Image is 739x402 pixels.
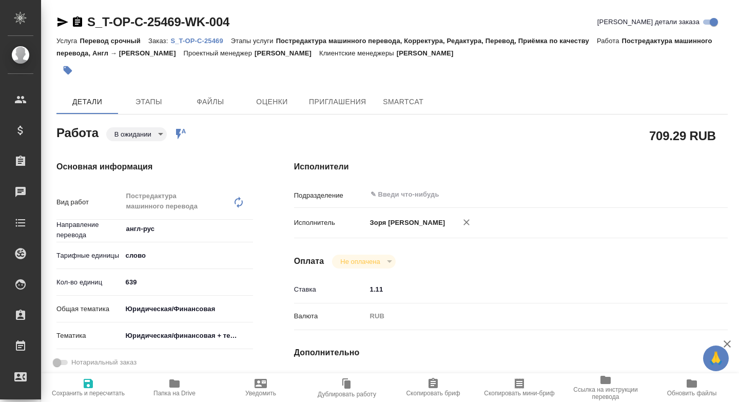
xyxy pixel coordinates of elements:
[52,390,125,397] span: Сохранить и пересчитать
[649,127,716,144] h2: 709.29 RUB
[186,95,235,108] span: Файлы
[686,194,688,196] button: Open
[245,390,276,397] span: Уведомить
[56,197,122,207] p: Вид работ
[184,49,255,57] p: Проектный менеджер
[56,251,122,261] p: Тарифные единицы
[170,37,230,45] p: S_T-OP-C-25469
[56,220,122,240] p: Направление перевода
[56,59,79,82] button: Добавить тэг
[56,161,253,173] h4: Основная информация
[170,36,230,45] a: S_T-OP-C-25469
[153,390,196,397] span: Папка на Drive
[703,346,729,371] button: 🙏
[56,331,122,341] p: Тематика
[649,373,735,402] button: Обновить файлы
[366,372,692,387] input: Пустое поле
[247,95,297,108] span: Оценки
[122,247,253,264] div: слово
[455,211,478,234] button: Удалить исполнителя
[294,161,728,173] h4: Исполнители
[131,373,218,402] button: Папка на Drive
[379,95,428,108] span: SmartCat
[56,37,80,45] p: Услуга
[366,308,692,325] div: RUB
[406,390,460,397] span: Скопировать бриф
[294,255,324,267] h4: Оплата
[294,190,366,201] p: Подразделение
[122,300,253,318] div: Юридическая/Финансовая
[318,391,376,398] span: Дублировать работу
[390,373,476,402] button: Скопировать бриф
[80,37,148,45] p: Перевод срочный
[45,373,131,402] button: Сохранить и пересчитать
[369,188,654,201] input: ✎ Введи что-нибудь
[707,348,725,369] span: 🙏
[397,49,461,57] p: [PERSON_NAME]
[247,228,249,230] button: Open
[148,37,170,45] p: Заказ:
[562,373,649,402] button: Ссылка на инструкции перевода
[71,357,137,368] span: Нотариальный заказ
[231,37,276,45] p: Этапы услуги
[218,373,304,402] button: Уведомить
[366,218,445,228] p: Зоря [PERSON_NAME]
[569,386,643,400] span: Ссылка на инструкции перевода
[124,95,173,108] span: Этапы
[255,49,319,57] p: [PERSON_NAME]
[294,347,728,359] h4: Дополнительно
[56,123,99,141] h2: Работа
[294,311,366,321] p: Валюта
[484,390,554,397] span: Скопировать мини-бриф
[337,257,383,266] button: Не оплачена
[276,37,597,45] p: Постредактура машинного перевода, Корректура, Редактура, Перевод, Приёмка по качеству
[56,16,69,28] button: Скопировать ссылку для ЯМессенджера
[304,373,390,402] button: Дублировать работу
[332,255,395,269] div: В ожидании
[476,373,562,402] button: Скопировать мини-бриф
[366,282,692,297] input: ✎ Введи что-нибудь
[597,37,622,45] p: Работа
[294,218,366,228] p: Исполнитель
[309,95,366,108] span: Приглашения
[122,275,253,290] input: ✎ Введи что-нибудь
[106,127,167,141] div: В ожидании
[56,277,122,288] p: Кол-во единиц
[294,284,366,295] p: Ставка
[71,16,84,28] button: Скопировать ссылку
[63,95,112,108] span: Детали
[87,15,229,29] a: S_T-OP-C-25469-WK-004
[319,49,397,57] p: Клиентские менеджеры
[122,327,253,344] div: Юридическая/финансовая + техника
[667,390,717,397] span: Обновить файлы
[111,130,154,139] button: В ожидании
[56,304,122,314] p: Общая тематика
[597,17,699,27] span: [PERSON_NAME] детали заказа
